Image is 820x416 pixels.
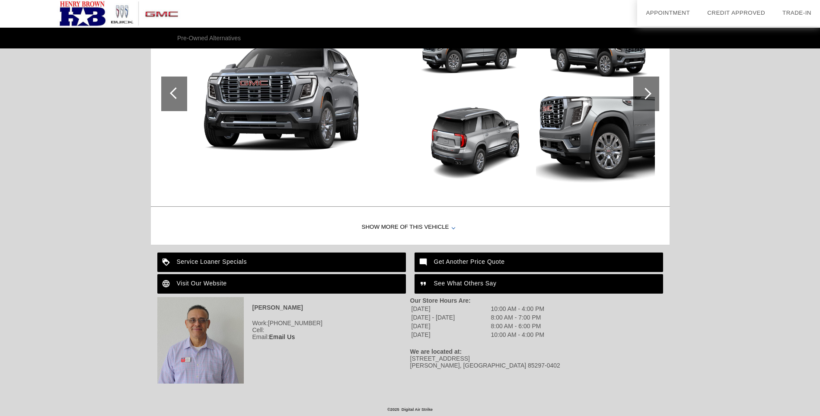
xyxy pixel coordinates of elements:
a: Credit Approved [707,10,765,16]
img: ic_language_white_24dp_2x.png [157,274,177,294]
img: ic_mode_comment_white_24dp_2x.png [415,253,434,272]
td: [DATE] [411,322,490,330]
span: [PHONE_NUMBER] [268,320,322,326]
strong: We are located at: [410,348,462,355]
td: 10:00 AM - 4:00 PM [491,331,545,339]
a: Email Us [269,333,295,340]
img: 5.jpg [536,96,655,186]
td: 8:00 AM - 6:00 PM [491,322,545,330]
a: Service Loaner Specials [157,253,406,272]
strong: [PERSON_NAME] [252,304,303,311]
a: Get Another Price Quote [415,253,663,272]
div: Email: [157,333,410,340]
td: [DATE] [411,331,490,339]
div: Cell: [157,326,410,333]
a: Appointment [646,10,690,16]
img: 1.jpg [161,25,406,163]
img: ic_loyalty_white_24dp_2x.png [157,253,177,272]
a: Trade-In [782,10,811,16]
img: 3.jpg [413,96,532,186]
td: 10:00 AM - 4:00 PM [491,305,545,313]
td: [DATE] - [DATE] [411,314,490,321]
img: ic_format_quote_white_24dp_2x.png [415,274,434,294]
div: [STREET_ADDRESS] [PERSON_NAME], [GEOGRAPHIC_DATA] 85297-0402 [410,355,663,369]
td: [DATE] [411,305,490,313]
div: Show More of this Vehicle [151,210,670,245]
td: 8:00 AM - 7:00 PM [491,314,545,321]
div: Work: [157,320,410,326]
strong: Our Store Hours Are: [410,297,471,304]
a: See What Others Say [415,274,663,294]
a: Visit Our Website [157,274,406,294]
